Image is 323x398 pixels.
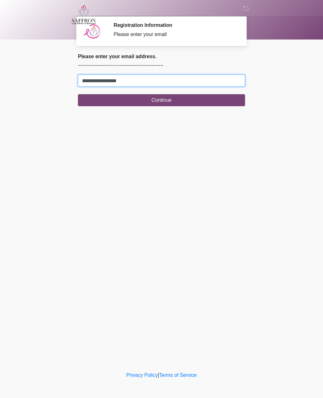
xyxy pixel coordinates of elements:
a: Terms of Service [159,372,197,378]
img: Saffron Laser Aesthetics and Medical Spa Logo [72,5,96,24]
h2: Please enter your email address. [78,53,245,59]
img: Agent Avatar [83,22,102,41]
button: Continue [78,94,245,106]
p: ~~~~~~~~~~~~~~~~~~~~~~~~~~~~~ [78,62,245,70]
div: Please enter your email [114,31,236,38]
a: | [158,372,159,378]
a: Privacy Policy [126,372,158,378]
